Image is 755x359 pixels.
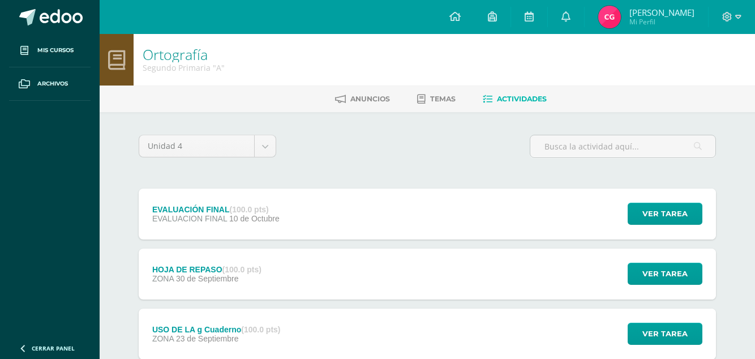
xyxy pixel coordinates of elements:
h1: Ortografía [143,46,225,62]
button: Ver tarea [628,263,702,285]
span: Actividades [497,95,547,103]
strong: (100.0 pts) [241,325,280,334]
a: Unidad 4 [139,135,276,157]
a: Archivos [9,67,91,101]
span: ZONA [152,274,174,283]
span: 30 de Septiembre [176,274,239,283]
span: [PERSON_NAME] [629,7,694,18]
div: USO DE LA g Cuaderno [152,325,281,334]
span: Mi Perfil [629,17,694,27]
div: HOJA DE REPASO [152,265,261,274]
span: Mis cursos [37,46,74,55]
button: Ver tarea [628,323,702,345]
div: EVALUACIÓN FINAL [152,205,280,214]
span: Temas [430,95,456,103]
span: Unidad 4 [148,135,246,157]
div: Segundo Primaria 'A' [143,62,225,73]
span: Archivos [37,79,68,88]
a: Ortografía [143,45,208,64]
span: Anuncios [350,95,390,103]
a: Mis cursos [9,34,91,67]
input: Busca la actividad aquí... [530,135,715,157]
span: Cerrar panel [32,344,75,352]
span: Ver tarea [642,323,688,344]
span: 23 de Septiembre [176,334,239,343]
strong: (100.0 pts) [222,265,261,274]
button: Ver tarea [628,203,702,225]
span: Ver tarea [642,263,688,284]
a: Anuncios [335,90,390,108]
a: Actividades [483,90,547,108]
strong: (100.0 pts) [230,205,269,214]
a: Temas [417,90,456,108]
span: 10 de Octubre [229,214,280,223]
span: Ver tarea [642,203,688,224]
span: EVALUACION FINAL [152,214,227,223]
img: cade0865447f67519f82b1ec6b4243dc.png [598,6,621,28]
span: ZONA [152,334,174,343]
